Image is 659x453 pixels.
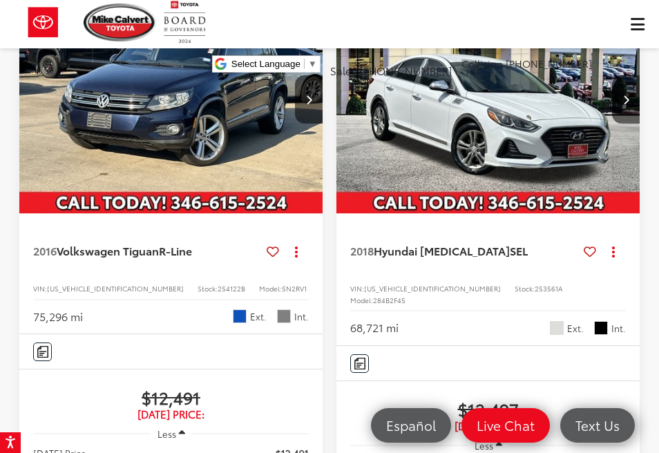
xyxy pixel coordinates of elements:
[57,242,159,258] span: Volkswagen Tiguan
[373,295,405,305] span: 284B2F45
[611,322,626,335] span: Int.
[475,439,493,452] span: Less
[285,239,309,263] button: Actions
[567,322,584,335] span: Ext.
[506,57,592,70] span: [PHONE_NUMBER]
[510,242,528,258] span: SEL
[612,75,640,124] button: Next image
[461,57,503,70] span: Collision
[379,416,443,434] span: Español
[350,283,364,293] span: VIN:
[47,283,184,293] span: [US_VEHICLE_IDENTIFICATION_NUMBER]
[374,242,510,258] span: Hyundai [MEDICAL_DATA]
[364,283,501,293] span: [US_VEHICLE_IDENTIFICATION_NUMBER]
[151,421,192,446] button: Less
[33,343,52,361] button: Comments
[295,75,323,124] button: Next image
[33,387,309,407] span: $12,491
[294,310,309,323] span: Int.
[295,246,298,257] span: dropdown dots
[350,320,399,336] div: 68,721 mi
[350,242,374,258] span: 2018
[330,63,356,78] span: Sales
[350,243,578,258] a: 2018Hyundai [MEDICAL_DATA]SEL
[308,59,317,69] span: ▼
[350,295,373,305] span: Model:
[37,346,48,358] img: Comments
[569,416,627,434] span: Text Us
[218,283,245,293] span: 254122B
[282,283,307,293] span: 5N2RV1
[33,243,261,258] a: 2016Volkswagen TiguanR-Line
[461,408,550,443] a: Live Chat
[550,321,564,335] span: Quartz White Pearl
[350,398,626,419] span: $12,497
[371,408,451,443] a: Español
[33,407,309,421] span: [DATE] Price:
[233,309,247,323] span: Night Blue
[231,59,300,69] span: Select Language
[560,408,635,443] a: Text Us
[33,242,57,258] span: 2016
[350,354,369,373] button: Comments
[515,283,535,293] span: Stock:
[157,427,176,440] span: Less
[304,59,305,69] span: ​
[198,283,218,293] span: Stock:
[277,309,291,323] span: Charcoal Black
[350,419,626,433] span: [DATE] Price:
[612,246,615,257] span: dropdown dots
[250,310,267,323] span: Ext.
[594,321,608,335] span: Black
[231,59,317,69] a: Select Language​
[159,242,192,258] span: R-Line
[535,283,563,293] span: 253561A
[359,63,452,78] span: [PHONE_NUMBER]
[84,3,157,41] img: Mike Calvert Toyota
[354,358,365,369] img: Comments
[33,309,83,325] div: 75,296 mi
[33,283,47,293] span: VIN:
[259,283,282,293] span: Model:
[602,239,626,263] button: Actions
[470,416,542,434] span: Live Chat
